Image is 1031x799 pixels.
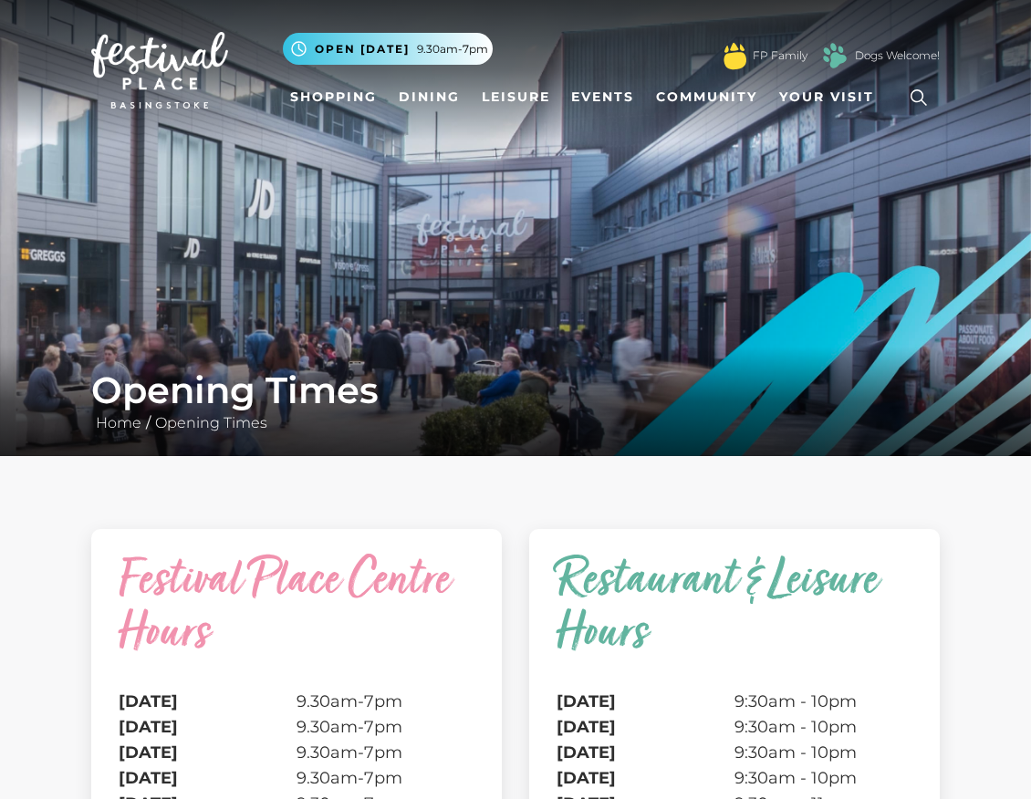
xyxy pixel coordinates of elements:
[297,689,474,714] td: 9.30am-7pm
[119,689,297,714] th: [DATE]
[734,714,912,740] td: 9:30am - 10pm
[91,414,146,431] a: Home
[119,740,297,765] th: [DATE]
[297,765,474,791] td: 9.30am-7pm
[557,714,734,740] th: [DATE]
[564,80,641,114] a: Events
[315,41,410,57] span: Open [DATE]
[297,740,474,765] td: 9.30am-7pm
[474,80,557,114] a: Leisure
[91,368,940,412] h1: Opening Times
[297,714,474,740] td: 9.30am-7pm
[772,80,890,114] a: Your Visit
[557,689,734,714] th: [DATE]
[78,368,953,434] div: /
[119,714,297,740] th: [DATE]
[753,47,807,64] a: FP Family
[283,33,493,65] button: Open [DATE] 9.30am-7pm
[283,80,384,114] a: Shopping
[557,556,912,689] caption: Restaurant & Leisure Hours
[557,765,734,791] th: [DATE]
[649,80,765,114] a: Community
[734,740,912,765] td: 9:30am - 10pm
[119,765,297,791] th: [DATE]
[734,765,912,791] td: 9:30am - 10pm
[855,47,940,64] a: Dogs Welcome!
[417,41,488,57] span: 9.30am-7pm
[734,689,912,714] td: 9:30am - 10pm
[779,88,874,107] span: Your Visit
[151,414,272,431] a: Opening Times
[391,80,467,114] a: Dining
[557,740,734,765] th: [DATE]
[91,32,228,109] img: Festival Place Logo
[119,556,474,689] caption: Festival Place Centre Hours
